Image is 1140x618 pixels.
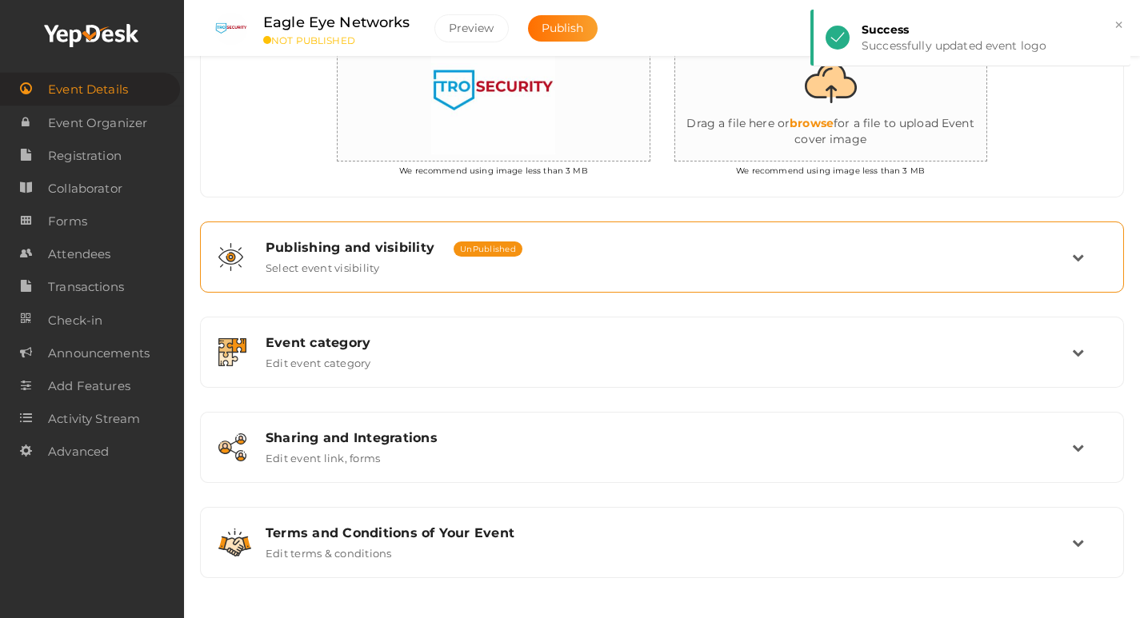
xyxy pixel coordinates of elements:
button: Preview [434,14,509,42]
small: NOT PUBLISHED [263,34,410,46]
button: Publish [528,15,598,42]
span: Event Details [48,74,128,106]
a: Terms and Conditions of Your Event Edit terms & conditions [209,548,1115,563]
label: Edit terms & conditions [266,540,392,560]
a: Publishing and visibility UnPublished Select event visibility [209,262,1115,277]
span: UnPublished [454,241,522,257]
img: handshake.svg [218,528,251,556]
a: Event category Edit event category [209,357,1115,373]
span: Announcements [48,337,150,369]
img: sharing.svg [218,433,246,461]
span: Activity Stream [48,403,140,435]
img: FAQQYPI9_small.jpeg [423,22,563,162]
button: × [1114,16,1124,34]
label: Edit event category [266,350,371,369]
div: Event category [266,335,1072,350]
span: Forms [48,205,87,237]
div: Terms and Conditions of Your Event [266,525,1072,540]
div: Sharing and Integrations [266,430,1072,445]
img: FAQQYPI9_small.jpeg [215,13,247,45]
span: Check-in [48,305,102,337]
label: Select event visibility [266,255,380,274]
div: Successfully updated event logo [862,38,1118,54]
span: Transactions [48,271,124,303]
label: Eagle Eye Networks [263,11,410,34]
img: shared-vision.svg [218,243,243,271]
span: Advanced [48,436,109,468]
span: Registration [48,140,122,172]
p: We recommend using image less than 3 MB [674,161,987,177]
span: Publish [542,21,584,35]
span: Collaborator [48,173,122,205]
img: category.svg [218,338,246,366]
span: Add Features [48,370,130,402]
span: Event Organizer [48,107,147,139]
p: We recommend using image less than 3 MB [337,161,650,177]
span: Attendees [48,238,110,270]
div: Success [862,22,1118,38]
span: Publishing and visibility [266,240,434,255]
label: Edit event link, forms [266,445,380,464]
a: Sharing and Integrations Edit event link, forms [209,453,1115,468]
